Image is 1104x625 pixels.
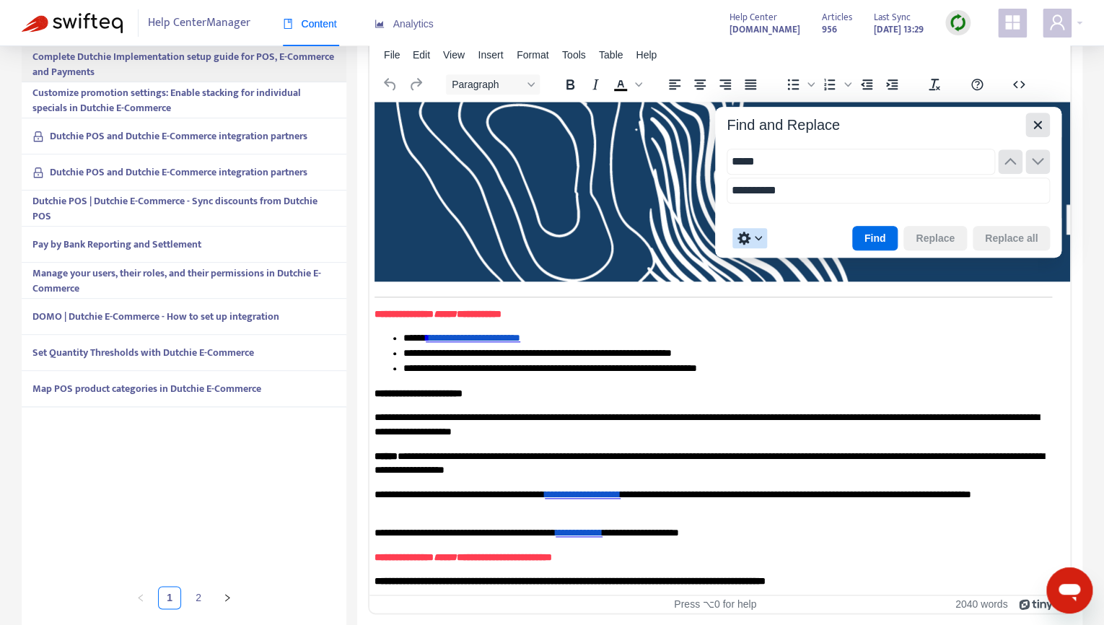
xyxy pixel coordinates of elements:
button: Clear formatting [922,74,947,95]
span: Analytics [374,18,434,30]
span: Help [636,49,657,61]
button: Replace [903,226,967,250]
span: Articles [822,9,852,25]
img: Swifteq [22,13,123,33]
button: Undo [378,74,403,95]
span: Help Center [730,9,777,25]
li: Next Page [216,586,239,609]
span: area-chart [374,19,385,29]
span: user [1048,14,1066,31]
li: 2 [187,586,210,609]
a: Powered by Tiny [1019,598,1055,610]
span: Help Center Manager [148,9,250,37]
button: Align left [662,74,687,95]
span: appstore [1004,14,1021,31]
button: Increase indent [880,74,904,95]
span: File [384,49,400,61]
a: 1 [159,587,180,608]
strong: 956 [822,22,837,38]
iframe: Rich Text Area [369,102,1070,595]
strong: Dutchie POS and Dutchie E-Commerce integration partners [50,164,307,180]
li: Previous Page [129,586,152,609]
strong: Pay by Bank Reporting and Settlement [32,236,201,253]
a: [DOMAIN_NAME] [730,21,800,38]
div: Text color Black [608,74,644,95]
button: Close [1025,113,1050,137]
strong: Map POS product categories in Dutchie E-Commerce [32,380,261,397]
span: lock [32,131,44,142]
span: book [283,19,293,29]
button: Align right [713,74,737,95]
span: Content [283,18,337,30]
button: Replace all [973,226,1050,250]
span: right [223,593,232,602]
span: lock [32,167,44,178]
div: Numbered list [818,74,854,95]
button: left [129,586,152,609]
iframe: Button to launch messaging window [1046,567,1092,613]
span: Last Sync [874,9,911,25]
strong: DOMO | Dutchie E-Commerce - How to set up integration [32,308,279,325]
span: Paragraph [452,79,522,90]
a: 2 [188,587,209,608]
span: Table [599,49,623,61]
span: Edit [413,49,430,61]
span: Format [517,49,548,61]
button: Redo [403,74,428,95]
strong: Set Quantity Thresholds with Dutchie E-Commerce [32,344,254,361]
button: Bold [558,74,582,95]
strong: Manage your users, their roles, and their permissions in Dutchie E-Commerce [32,265,321,297]
button: Help [965,74,989,95]
strong: Dutchie POS and Dutchie E-Commerce integration partners [50,128,307,144]
button: Decrease indent [854,74,879,95]
button: Find [852,226,898,250]
strong: Customize promotion settings: Enable stacking for individual specials in Dutchie E-Commerce [32,84,301,116]
div: Bullet list [781,74,817,95]
span: View [443,49,465,61]
button: Previous [998,149,1022,174]
span: Tools [562,49,586,61]
button: right [216,586,239,609]
span: left [136,593,145,602]
strong: Complete Dutchie Implementation setup guide for POS, E-Commerce and Payments [32,48,334,80]
button: Italic [583,74,608,95]
button: Justify [738,74,763,95]
button: Align center [688,74,712,95]
button: Block Paragraph [446,74,540,95]
strong: Dutchie POS | Dutchie E-Commerce - Sync discounts from Dutchie POS [32,193,317,224]
button: Next [1025,149,1050,174]
span: Insert [478,49,503,61]
button: 2040 words [955,598,1007,611]
strong: [DOMAIN_NAME] [730,22,800,38]
img: sync.dc5367851b00ba804db3.png [949,14,967,32]
strong: [DATE] 13:29 [874,22,924,38]
button: Preferences [732,228,767,248]
div: Press ⌥0 for help [602,598,828,611]
li: 1 [158,586,181,609]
